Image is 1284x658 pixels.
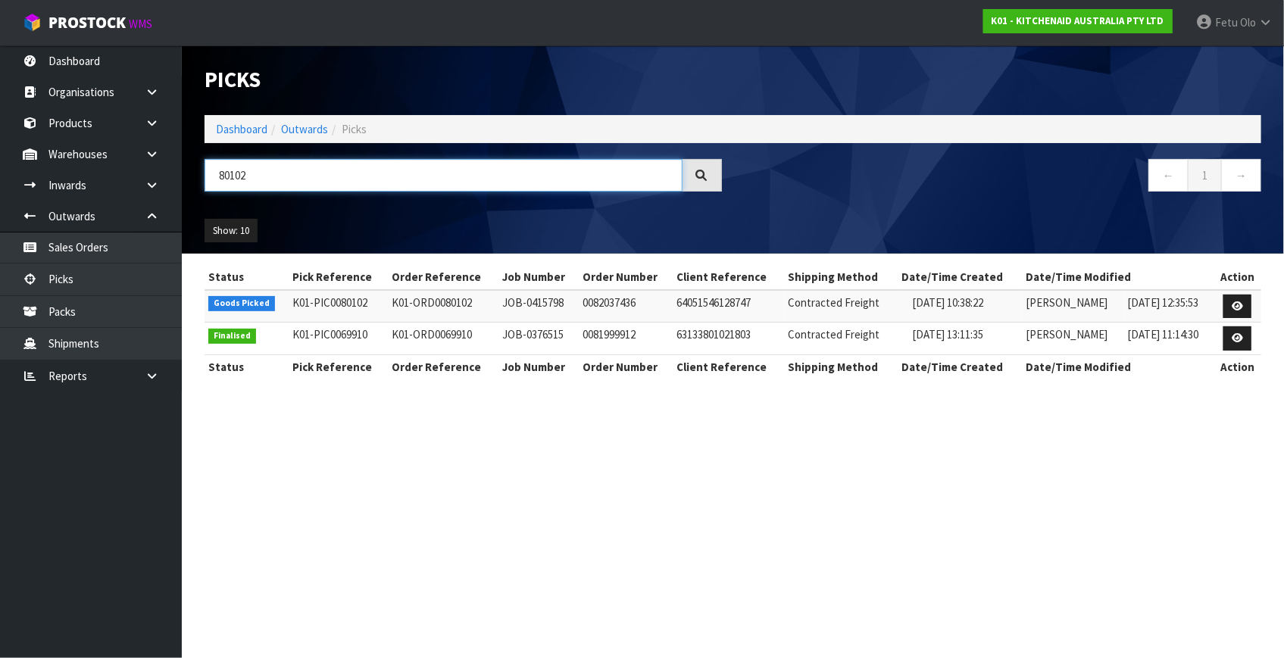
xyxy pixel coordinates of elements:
th: Status [205,265,289,289]
th: Date/Time Modified [1022,354,1214,379]
td: K01-PIC0080102 [289,290,388,323]
td: [DATE] 13:11:35 [908,323,1022,355]
a: → [1221,159,1261,192]
th: Date/Time Created [898,265,1022,289]
td: 63133801021803 [673,323,785,355]
td: [DATE] 11:14:30 [1124,323,1214,355]
td: [DATE] 12:35:53 [1124,290,1214,323]
td: JOB-0415798 [498,290,579,323]
strong: K01 - KITCHENAID AUSTRALIA PTY LTD [992,14,1164,27]
span: Picks [342,122,367,136]
td: [PERSON_NAME] [1022,290,1124,323]
nav: Page navigation [745,159,1262,196]
a: 1 [1188,159,1222,192]
span: Goods Picked [208,296,275,311]
th: Action [1214,354,1261,379]
th: Order Reference [388,265,498,289]
span: Fetu [1215,15,1238,30]
td: K01-ORD0080102 [388,290,498,323]
th: Job Number [498,265,579,289]
td: K01-PIC0069910 [289,323,388,355]
td: [PERSON_NAME] [1022,323,1124,355]
th: Order Number [579,265,673,289]
th: Pick Reference [289,354,388,379]
a: K01 - KITCHENAID AUSTRALIA PTY LTD [983,9,1173,33]
td: K01-ORD0069910 [388,323,498,355]
th: Status [205,354,289,379]
th: Shipping Method [785,354,898,379]
th: Date/Time Modified [1022,265,1214,289]
td: JOB-0376515 [498,323,579,355]
button: Show: 10 [205,219,258,243]
th: Pick Reference [289,265,388,289]
th: Shipping Method [785,265,898,289]
a: Dashboard [216,122,267,136]
th: Order Number [579,354,673,379]
a: ← [1148,159,1189,192]
th: Action [1214,265,1261,289]
small: WMS [129,17,152,31]
th: Client Reference [673,354,785,379]
a: Outwards [281,122,328,136]
th: Client Reference [673,265,785,289]
span: ProStock [48,13,126,33]
span: Contracted Freight [789,327,880,341]
th: Order Reference [388,354,498,379]
img: cube-alt.png [23,13,42,32]
th: Job Number [498,354,579,379]
input: Search picks [205,159,683,192]
th: Date/Time Created [898,354,1022,379]
td: [DATE] 10:38:22 [908,290,1022,323]
span: Contracted Freight [789,295,880,310]
h1: Picks [205,68,722,92]
td: 0081999912 [579,323,673,355]
td: 0082037436 [579,290,673,323]
td: 64051546128747 [673,290,785,323]
span: Olo [1240,15,1256,30]
span: Finalised [208,329,256,344]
